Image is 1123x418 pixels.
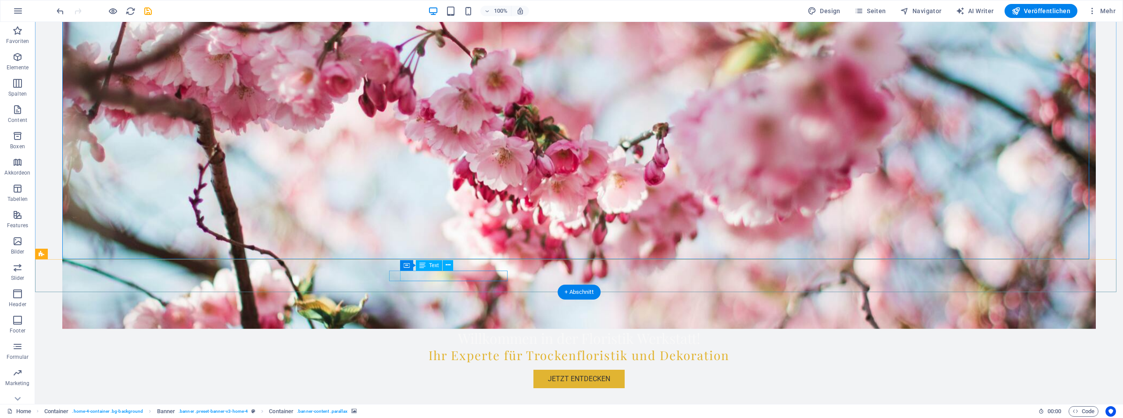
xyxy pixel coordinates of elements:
[11,248,25,255] p: Bilder
[1105,406,1116,417] button: Usercentrics
[1088,7,1116,15] span: Mehr
[10,143,25,150] p: Boxen
[7,64,29,71] p: Elemente
[55,6,65,16] i: Rückgängig: Überschrift ändern (Strg+Z)
[1054,408,1055,414] span: :
[7,196,28,203] p: Tabellen
[897,4,945,18] button: Navigator
[9,301,26,308] p: Header
[1048,406,1061,417] span: 00 00
[351,409,357,414] i: Element verfügt über einen Hintergrund
[804,4,844,18] button: Design
[5,380,29,387] p: Marketing
[429,263,439,268] span: Text
[55,6,65,16] button: undo
[494,6,508,16] h6: 100%
[10,327,25,334] p: Footer
[1038,406,1062,417] h6: Session-Zeit
[1069,406,1098,417] button: Code
[125,6,136,16] button: reload
[157,406,175,417] span: Klick zum Auswählen. Doppelklick zum Bearbeiten
[516,7,524,15] i: Bei Größenänderung Zoomstufe automatisch an das gewählte Gerät anpassen.
[851,4,890,18] button: Seiten
[143,6,153,16] i: Save (Ctrl+S)
[558,285,601,300] div: + Abschnitt
[8,90,27,97] p: Spalten
[125,6,136,16] i: Seite neu laden
[72,406,143,417] span: . home-4-container .bg-background
[11,275,25,282] p: Slider
[952,4,998,18] button: AI Writer
[1073,406,1094,417] span: Code
[297,406,347,417] span: . banner-content .parallax
[480,6,511,16] button: 100%
[1005,4,1077,18] button: Veröffentlichen
[1084,4,1119,18] button: Mehr
[44,406,357,417] nav: breadcrumb
[143,6,153,16] button: save
[8,117,27,124] p: Content
[251,409,255,414] i: Dieses Element ist ein anpassbares Preset
[269,406,293,417] span: Klick zum Auswählen. Doppelklick zum Bearbeiten
[6,38,29,45] p: Favoriten
[44,406,69,417] span: Klick zum Auswählen. Doppelklick zum Bearbeiten
[179,406,248,417] span: . banner .preset-banner-v3-home-4
[808,7,840,15] span: Design
[1012,7,1070,15] span: Veröffentlichen
[7,406,31,417] a: Klick, um Auswahl aufzuheben. Doppelklick öffnet Seitenverwaltung
[855,7,886,15] span: Seiten
[956,7,994,15] span: AI Writer
[7,222,28,229] p: Features
[900,7,942,15] span: Navigator
[804,4,844,18] div: Design (Strg+Alt+Y)
[7,354,29,361] p: Formular
[4,169,30,176] p: Akkordeon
